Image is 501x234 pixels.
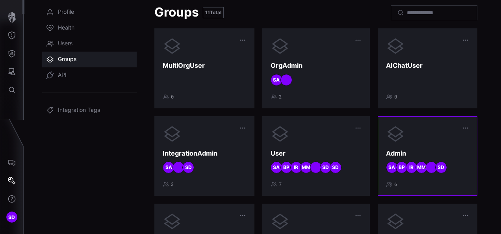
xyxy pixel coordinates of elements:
span: SD [185,164,192,171]
a: Integration Tags [42,102,137,118]
span: 6 [394,181,397,188]
h3: User [271,149,362,158]
span: 7 [279,181,282,188]
span: 3 [171,181,174,188]
span: Users [58,40,72,48]
span: BP [399,164,405,171]
span: API [58,71,67,79]
span: SA [388,164,395,171]
span: 0 [394,94,397,100]
span: SD [332,164,339,171]
h2: Groups [154,4,199,20]
div: Total [203,7,224,18]
span: Groups [58,56,76,63]
span: 11 [205,9,210,15]
a: Profile [42,4,137,20]
span: Profile [58,8,74,16]
span: 2 [279,94,282,100]
a: Groups [42,52,137,67]
h3: AIChatUser [386,61,469,70]
span: MM [302,164,310,171]
button: SD [0,208,23,226]
span: SD [322,164,329,171]
a: Users [42,36,137,52]
span: SD [8,213,15,221]
span: SA [273,77,280,83]
span: SD [438,164,444,171]
span: IR [409,164,414,171]
span: BP [283,164,289,171]
span: 0 [171,94,174,100]
span: MM [417,164,426,171]
h3: OrgAdmin [271,61,362,70]
span: Health [58,24,74,32]
h3: IntegrationAdmin [163,149,246,158]
h3: MultiOrgUser [163,61,246,70]
span: Integration Tags [58,106,100,114]
a: API [42,67,137,83]
span: SA [165,164,172,171]
span: SA [273,164,280,171]
h3: Admin [386,149,469,158]
a: Health [42,20,137,36]
span: IR [294,164,298,171]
